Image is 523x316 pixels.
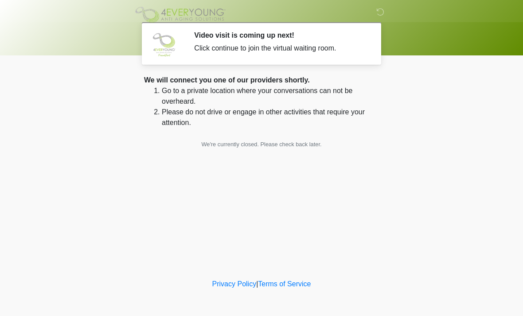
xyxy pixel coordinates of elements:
small: We're currently closed. Please check back later. [201,141,321,148]
a: Privacy Policy [212,280,257,288]
a: Terms of Service [258,280,311,288]
h2: Video visit is coming up next! [194,31,366,39]
img: Agent Avatar [151,31,177,58]
img: 4Ever Young Frankfort Logo [135,7,226,23]
li: Go to a private location where your conversations can not be overheard. [162,86,379,107]
div: We will connect you one of our providers shortly. [144,75,379,86]
a: | [256,280,258,288]
div: Click continue to join the virtual waiting room. [194,43,366,54]
li: Please do not drive or engage in other activities that require your attention. [162,107,379,128]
